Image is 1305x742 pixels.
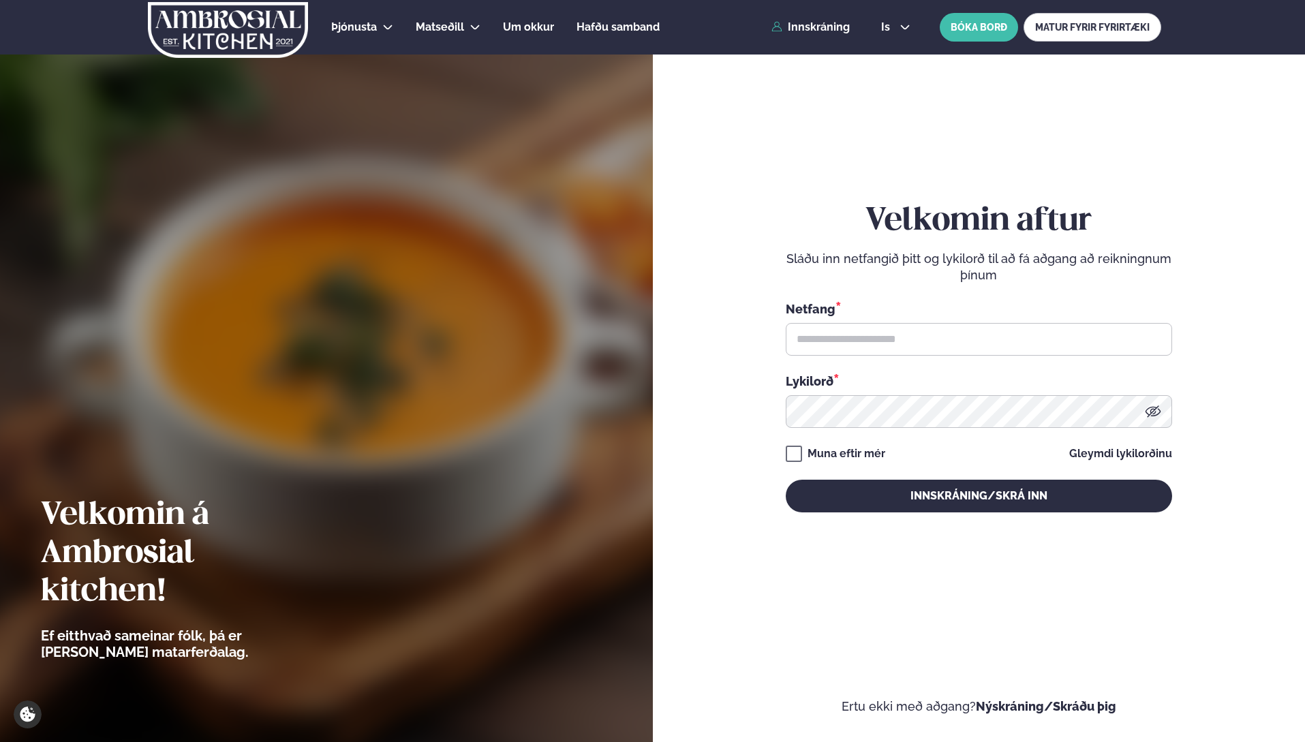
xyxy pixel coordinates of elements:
[416,20,464,33] span: Matseðill
[577,20,660,33] span: Hafðu samband
[14,700,42,728] a: Cookie settings
[331,20,377,33] span: Þjónusta
[503,20,554,33] span: Um okkur
[786,202,1172,241] h2: Velkomin aftur
[694,698,1265,715] p: Ertu ekki með aðgang?
[786,480,1172,512] button: Innskráning/Skrá inn
[870,22,921,33] button: is
[331,19,377,35] a: Þjónusta
[1024,13,1161,42] a: MATUR FYRIR FYRIRTÆKI
[1069,448,1172,459] a: Gleymdi lykilorðinu
[786,251,1172,283] p: Sláðu inn netfangið þitt og lykilorð til að fá aðgang að reikningnum þínum
[41,497,324,611] h2: Velkomin á Ambrosial kitchen!
[771,21,850,33] a: Innskráning
[786,372,1172,390] div: Lykilorð
[881,22,894,33] span: is
[503,19,554,35] a: Um okkur
[41,628,324,660] p: Ef eitthvað sameinar fólk, þá er [PERSON_NAME] matarferðalag.
[940,13,1018,42] button: BÓKA BORÐ
[786,300,1172,318] div: Netfang
[147,2,309,58] img: logo
[976,699,1116,713] a: Nýskráning/Skráðu þig
[577,19,660,35] a: Hafðu samband
[416,19,464,35] a: Matseðill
